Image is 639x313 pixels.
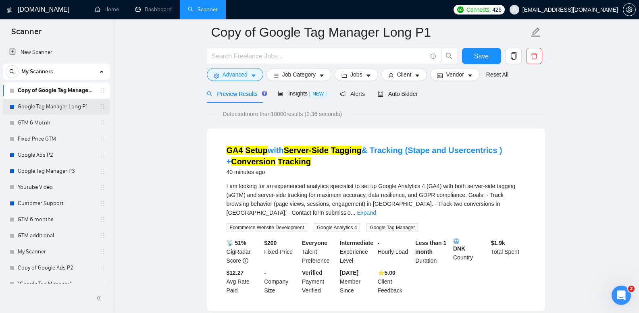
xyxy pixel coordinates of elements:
[207,91,212,97] span: search
[314,223,360,232] span: Google Analytics 4
[414,238,452,265] div: Duration
[212,51,427,61] input: Search Freelance Jobs...
[99,200,106,207] span: holder
[223,70,248,79] span: Advanced
[231,157,275,166] mark: Conversion
[437,73,443,79] span: idcard
[527,52,542,60] span: delete
[388,73,394,79] span: user
[95,6,119,13] a: homeHome
[18,228,94,244] a: GTM additional
[378,269,395,276] b: ⭐️ 5.00
[227,146,243,155] mark: GA4
[99,232,106,239] span: holder
[99,265,106,271] span: holder
[278,90,327,97] span: Insights
[284,146,329,155] mark: Server-Side
[18,211,94,228] a: GTM 6 months
[217,110,348,118] span: Detected more than 10000 results (2.36 seconds)
[335,68,378,81] button: folderJobscaret-down
[18,147,94,163] a: Google Ads P2
[474,51,489,61] span: Save
[207,91,265,97] span: Preview Results
[227,182,526,217] div: I am looking for an experienced analytics specialist to set up Google Analytics 4 (GA4) with both...
[18,195,94,211] a: Customer Support
[96,294,104,302] span: double-left
[623,3,636,16] button: setting
[99,281,106,287] span: holder
[227,167,526,177] div: 40 minutes ago
[264,240,277,246] b: $ 200
[357,209,376,216] a: Expand
[612,286,631,305] iframe: Intercom live chat
[245,146,268,155] mark: Setup
[227,240,246,246] b: 📡 51%
[302,269,323,276] b: Verified
[99,249,106,255] span: holder
[207,68,263,81] button: settingAdvancedcaret-down
[340,269,358,276] b: [DATE]
[99,152,106,158] span: holder
[457,6,464,13] img: upwork-logo.png
[376,238,414,265] div: Hourly Load
[273,73,279,79] span: bars
[18,276,94,292] a: "Google Tag Manager"
[466,5,491,14] span: Connects:
[99,216,106,223] span: holder
[452,238,489,265] div: Country
[300,238,338,265] div: Talent Preference
[227,223,308,232] span: Ecommerce Website Development
[397,70,412,79] span: Client
[340,91,365,97] span: Alerts
[18,115,94,131] a: GTM 6 Motnh
[18,83,94,99] a: Copy of Google Tag Manager Long P1
[211,22,529,42] input: Scanner name...
[378,240,380,246] b: -
[453,238,488,252] b: DNK
[6,65,19,78] button: search
[225,238,263,265] div: GigRadar Score
[415,240,446,255] b: Less than 1 month
[135,6,172,13] a: dashboardDashboard
[431,54,436,59] span: info-circle
[3,44,110,60] li: New Scanner
[18,179,94,195] a: Youtube Video
[467,73,473,79] span: caret-down
[489,238,527,265] div: Total Spent
[227,269,244,276] b: $12.27
[227,183,516,216] span: I am looking for an experienced analytics specialist to set up Google Analytics 4 (GA4) with both...
[6,69,18,75] span: search
[531,27,541,37] span: edit
[486,70,508,79] a: Reset All
[7,4,12,17] img: logo
[21,64,53,80] span: My Scanners
[628,286,635,292] span: 2
[340,240,373,246] b: Intermediate
[264,269,266,276] b: -
[278,91,283,96] span: area-chart
[18,99,94,115] a: Google Tag Manager Long P1
[18,163,94,179] a: Google Tag Manager P3
[430,68,479,81] button: idcardVendorcaret-down
[623,6,636,13] a: setting
[350,70,362,79] span: Jobs
[302,240,327,246] b: Everyone
[99,168,106,174] span: holder
[378,91,418,97] span: Auto Bidder
[18,244,94,260] a: My Scanner
[278,157,311,166] mark: Tracking
[446,70,464,79] span: Vendor
[309,89,327,98] span: NEW
[266,68,331,81] button: barsJob Categorycaret-down
[243,258,248,263] span: info-circle
[378,91,383,97] span: robot
[366,223,418,232] span: Google Tag Manager
[282,70,316,79] span: Job Category
[414,73,420,79] span: caret-down
[506,48,522,64] button: copy
[381,68,427,81] button: userClientcaret-down
[462,48,501,64] button: Save
[300,268,338,295] div: Payment Verified
[351,209,356,216] span: ...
